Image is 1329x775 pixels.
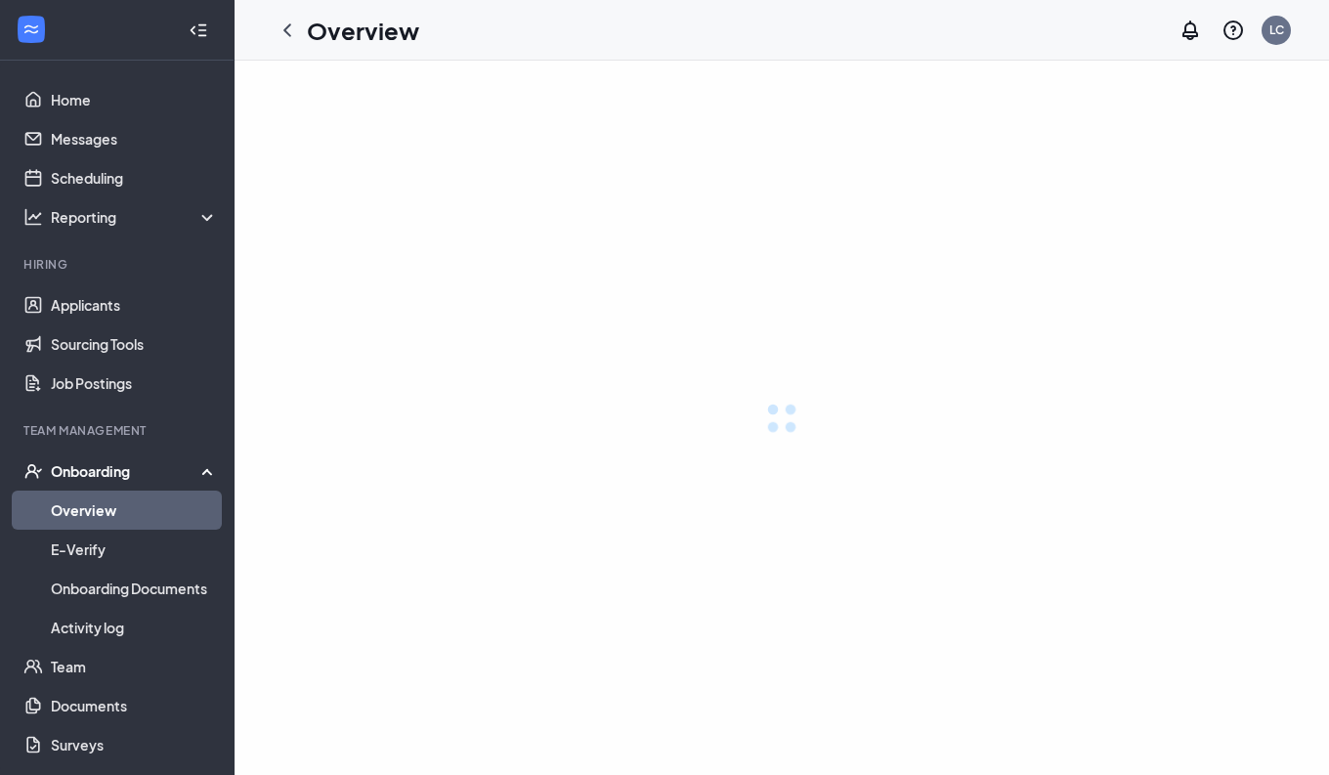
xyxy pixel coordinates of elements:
[51,119,218,158] a: Messages
[51,324,218,364] a: Sourcing Tools
[276,19,299,42] svg: ChevronLeft
[189,21,208,40] svg: Collapse
[51,530,218,569] a: E-Verify
[51,364,218,403] a: Job Postings
[51,569,218,608] a: Onboarding Documents
[51,80,218,119] a: Home
[51,461,219,481] div: Onboarding
[23,207,43,227] svg: Analysis
[23,422,214,439] div: Team Management
[307,14,419,47] h1: Overview
[51,491,218,530] a: Overview
[51,725,218,764] a: Surveys
[51,686,218,725] a: Documents
[51,207,219,227] div: Reporting
[23,461,43,481] svg: UserCheck
[51,647,218,686] a: Team
[1179,19,1202,42] svg: Notifications
[51,608,218,647] a: Activity log
[51,158,218,197] a: Scheduling
[51,285,218,324] a: Applicants
[21,20,41,39] svg: WorkstreamLogo
[23,256,214,273] div: Hiring
[1269,22,1284,38] div: LC
[1222,19,1245,42] svg: QuestionInfo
